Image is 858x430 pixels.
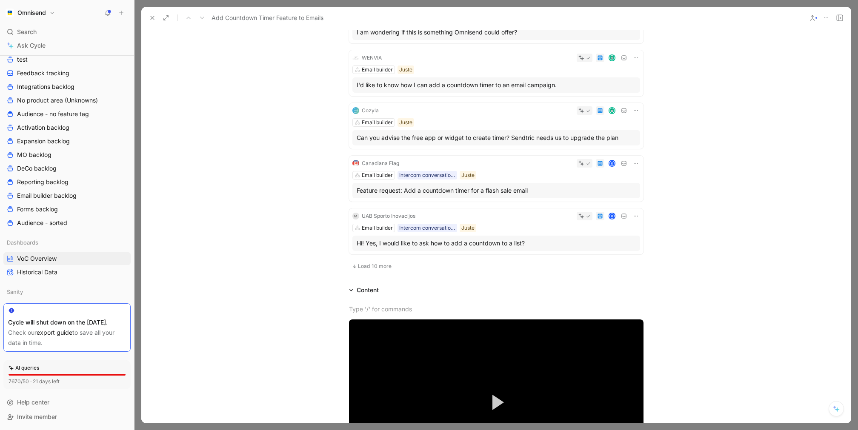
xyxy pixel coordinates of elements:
a: Ask Cycle [3,39,131,52]
img: avatar [609,108,615,114]
a: DeCo backlog [3,162,131,175]
a: Integrations backlog [3,80,131,93]
a: Activation backlog [3,121,131,134]
span: Activation backlog [17,123,69,132]
img: avatar [609,55,615,61]
div: Juste [461,171,475,179]
h1: Omnisend [17,9,46,17]
div: 7670/50 · 21 days left [9,377,60,386]
div: DashboardsVoC OverviewHistorical Data [3,236,131,279]
img: logo [352,107,359,114]
div: Intercom conversation list between 25_05_15-06_01 paying brands 250602 - Conversationd data pt2 [... [399,224,455,232]
button: OmnisendOmnisend [3,7,57,19]
a: Email builder backlog [3,189,131,202]
span: Load 10 more [358,263,392,270]
span: Audience - no feature tag [17,110,89,118]
div: Email builder [362,118,393,127]
span: Feedback tracking [17,69,69,77]
div: Email builder [362,65,393,74]
a: MO backlog [3,148,131,161]
div: Content [346,285,382,295]
span: DeCo backlog [17,164,57,173]
div: Search [3,26,131,38]
a: export guide [37,329,72,336]
div: WENVIA [362,54,382,62]
div: Intercom conversation list between 25_05_02-05_07 paying brands 250508 - Conversation data [PHONE... [399,171,455,179]
span: VoC Overview [17,254,57,263]
span: Help center [17,399,49,406]
div: Cozyla [362,106,379,115]
div: Check our to save all your data in time. [8,327,126,348]
div: Email builder [362,171,393,179]
span: Reporting backlog [17,178,69,186]
img: logo [352,54,359,61]
span: test [17,55,28,64]
div: Canadiana Flag [362,159,399,168]
a: No product area (Unknowns) [3,94,131,107]
a: Forms backlog [3,203,131,216]
span: Sanity [7,288,23,296]
span: Expansion backlog [17,137,70,145]
a: test [3,53,131,66]
div: Sanity [3,285,131,301]
button: Play Video [477,383,515,421]
img: logo [352,160,359,167]
div: M [352,213,359,219]
div: Hi! Yes, I would like to ask how to add a countdown to a list? [357,238,636,248]
div: Can you advise the free app or widget to create timer? Sendtric needs us to upgrade the plan [357,133,636,143]
span: Ask Cycle [17,40,46,51]
div: Juste [399,118,412,127]
a: Audience - sorted [3,216,131,229]
div: Content [357,285,379,295]
div: Help center [3,396,131,409]
span: Dashboards [7,238,38,247]
div: AI queries [9,364,39,372]
div: K [609,214,615,219]
div: Sanity [3,285,131,298]
div: UAB Sporto Inovacijos [362,212,415,220]
a: VoC Overview [3,252,131,265]
span: Add Countdown Timer Feature to Emails [212,13,323,23]
span: MO backlog [17,151,51,159]
span: Search [17,27,37,37]
button: Load 10 more [349,261,395,271]
div: Email builder [362,224,393,232]
span: Historical Data [17,268,57,276]
span: Audience - sorted [17,219,67,227]
div: Juste [461,224,475,232]
a: Reporting backlog [3,176,131,188]
span: No product area (Unknowns) [17,96,98,105]
span: Forms backlog [17,205,58,214]
img: Omnisend [6,9,14,17]
div: Dashboards [3,236,131,249]
div: I'd like to know how I can add a countdown timer to an email campaign. [357,80,636,90]
div: Invite member [3,410,131,423]
a: Historical Data [3,266,131,279]
a: Expansion backlog [3,135,131,148]
div: Juste [399,65,412,74]
span: Invite member [17,413,57,420]
span: Email builder backlog [17,191,77,200]
a: Feedback tracking [3,67,131,80]
a: Audience - no feature tag [3,108,131,120]
span: Integrations backlog [17,83,74,91]
div: Cycle will shut down on the [DATE]. [8,317,126,327]
div: Feature request: Add a countdown timer for a flash sale email [357,185,636,196]
div: K [609,161,615,166]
